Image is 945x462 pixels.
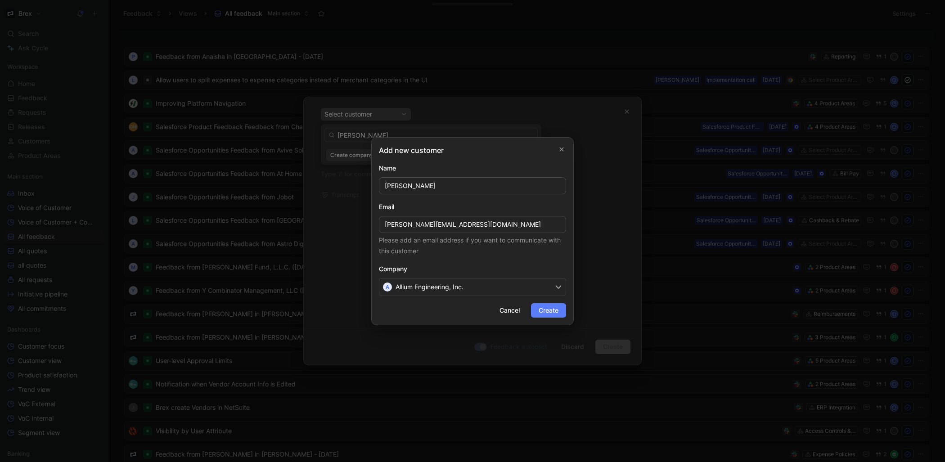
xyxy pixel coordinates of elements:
[379,278,566,296] button: AAllium Engineering, Inc.
[531,303,566,318] button: Create
[383,282,463,292] span: Allium Engineering, Inc.
[539,305,558,316] span: Create
[383,283,392,292] div: A
[379,145,444,156] h2: Add new customer
[379,235,566,256] div: Please add an email address if you want to communicate with this customer
[379,163,566,174] div: Name
[379,264,566,274] h2: Company
[492,303,527,318] button: Cancel
[499,305,520,316] span: Cancel
[379,216,566,233] input: Customer email
[379,202,566,212] div: Email
[379,177,566,194] input: Customer name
